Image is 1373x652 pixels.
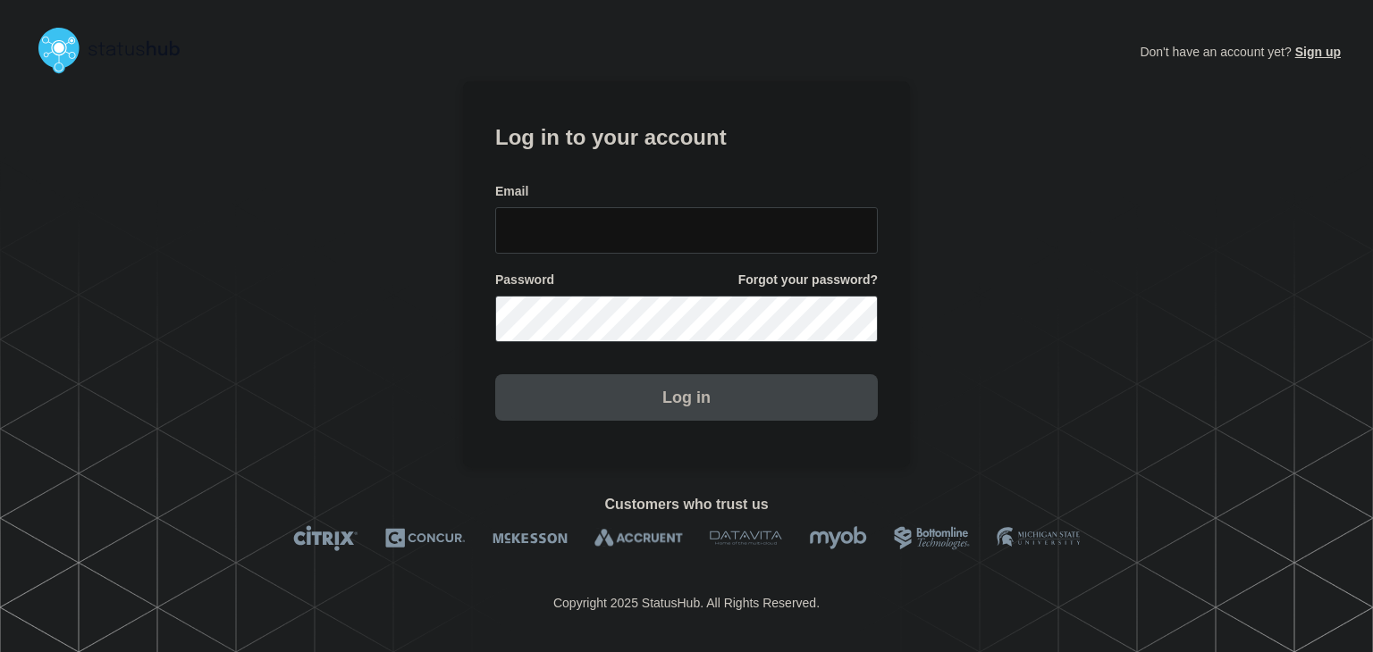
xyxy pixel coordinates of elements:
[385,525,466,551] img: Concur logo
[710,525,782,551] img: DataVita logo
[495,296,878,342] input: password input
[495,207,878,254] input: email input
[1292,45,1341,59] a: Sign up
[809,525,867,551] img: myob logo
[553,596,820,610] p: Copyright 2025 StatusHub. All Rights Reserved.
[1140,30,1341,73] p: Don't have an account yet?
[495,119,878,152] h1: Log in to your account
[738,272,878,288] a: Forgot your password?
[493,525,568,551] img: McKesson logo
[32,497,1341,513] h2: Customers who trust us
[495,272,554,288] span: Password
[495,183,528,200] span: Email
[32,21,202,79] img: StatusHub logo
[293,525,358,551] img: Citrix logo
[997,525,1080,551] img: MSU logo
[594,525,683,551] img: Accruent logo
[894,525,970,551] img: Bottomline logo
[495,374,878,421] button: Log in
